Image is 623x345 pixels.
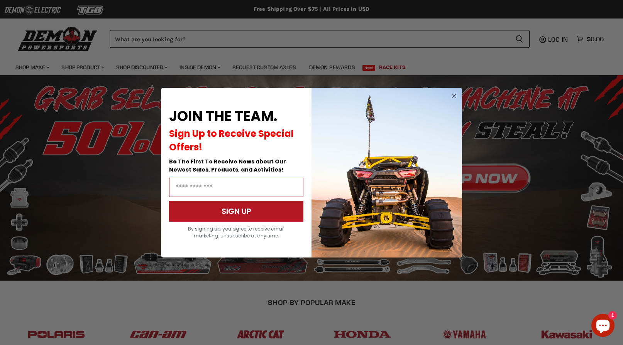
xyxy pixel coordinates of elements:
[169,127,294,153] span: Sign Up to Receive Special Offers!
[169,201,303,222] button: SIGN UP
[169,158,286,173] span: Be The First To Receive News about Our Newest Sales, Products, and Activities!
[449,91,459,101] button: Close dialog
[589,314,617,339] inbox-online-store-chat: Shopify online store chat
[188,226,284,239] span: By signing up, you agree to receive email marketing. Unsubscribe at any time.
[169,178,303,197] input: Email Address
[169,106,277,126] span: JOIN THE TEAM.
[311,88,462,257] img: a9095488-b6e7-41ba-879d-588abfab540b.jpeg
